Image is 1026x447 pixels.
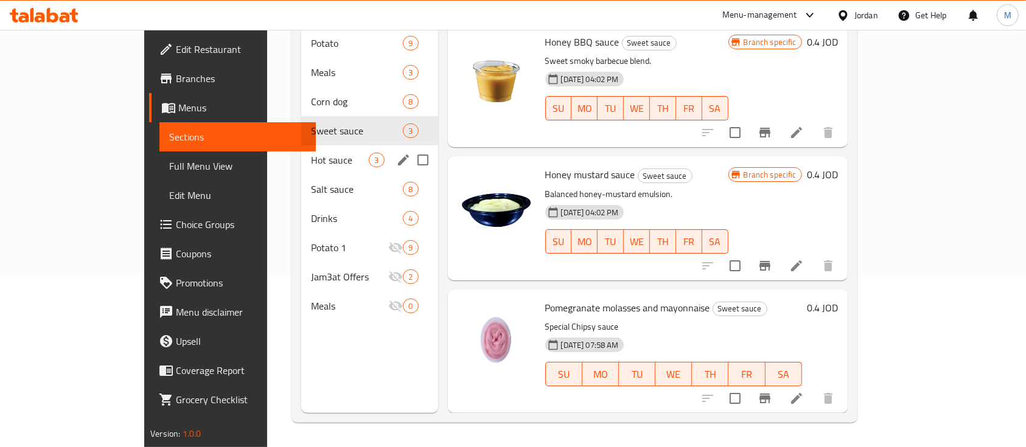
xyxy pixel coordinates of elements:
span: Upsell [176,334,306,348]
span: Honey BBQ sauce [545,33,619,51]
nav: Menu sections [301,24,438,325]
span: Sweet sauce [623,36,676,50]
span: TH [697,366,724,383]
span: Meals [311,65,403,80]
button: WE [624,229,650,254]
a: Edit menu item [789,125,804,140]
span: Hot sauce [311,153,369,167]
p: Balanced honey-mustard emulsion. [545,187,728,202]
button: MO [571,229,598,254]
span: Sections [169,130,306,144]
div: Menu-management [722,8,797,23]
span: Select to update [722,253,748,279]
a: Coupons [149,239,316,268]
div: Salt sauce8 [301,175,438,204]
img: Honey BBQ sauce [458,33,536,111]
span: 9 [403,38,417,49]
span: Salt sauce [311,182,403,196]
button: TH [650,229,676,254]
span: 4 [403,213,417,224]
div: Jordan [854,9,878,22]
span: MO [576,233,593,251]
a: Promotions [149,268,316,297]
button: Branch-specific-item [750,384,780,413]
span: FR [733,366,760,383]
a: Upsell [149,327,316,356]
span: 0 [403,300,417,312]
a: Menus [149,93,316,122]
span: SA [770,366,797,383]
span: Edit Restaurant [176,42,306,57]
span: TH [655,233,671,251]
div: Meals [311,299,388,313]
svg: Inactive section [388,299,403,313]
div: Potato 19 [301,233,438,262]
span: Menus [178,100,306,115]
span: TU [602,100,619,117]
span: Choice Groups [176,217,306,232]
button: FR [676,229,702,254]
span: Coupons [176,246,306,261]
button: TH [650,96,676,120]
span: Jam3at Offers [311,269,388,284]
button: SA [702,229,728,254]
img: Pomegranate molasses and mayonnaise [458,299,536,377]
span: Grocery Checklist [176,392,306,407]
div: items [403,94,418,109]
span: Potato [311,36,403,50]
a: Sections [159,122,316,151]
div: Hot sauce3edit [301,145,438,175]
span: Promotions [176,275,306,290]
button: TU [619,362,655,386]
button: SU [545,229,572,254]
span: SU [551,233,567,251]
span: 3 [403,67,417,78]
h6: 0.4 JOD [807,166,838,183]
svg: Inactive section [388,269,403,284]
span: Corn dog [311,94,403,109]
span: Full Menu View [169,159,306,173]
span: SU [551,100,567,117]
button: MO [571,96,598,120]
span: [DATE] 07:58 AM [556,339,624,351]
span: [DATE] 04:02 PM [556,74,624,85]
button: Branch-specific-item [750,118,780,147]
span: Branch specific [739,169,801,181]
div: Sweet sauce [638,168,693,183]
svg: Inactive section [388,240,403,255]
a: Edit Restaurant [149,35,316,64]
a: Edit menu item [789,391,804,406]
span: SA [707,233,724,251]
span: SU [551,366,578,383]
button: SU [545,96,572,120]
span: 3 [369,154,383,166]
button: MO [582,362,619,386]
div: Meals3 [301,58,438,87]
span: Drinks [311,211,403,226]
span: MO [576,100,593,117]
span: M [1004,9,1011,22]
span: WE [629,100,645,117]
span: [DATE] 04:02 PM [556,207,624,218]
div: items [403,240,418,255]
span: WE [660,366,687,383]
span: 3 [403,125,417,137]
span: 9 [403,242,417,254]
div: Sweet sauce3 [301,116,438,145]
span: 8 [403,184,417,195]
div: Potato9 [301,29,438,58]
a: Coverage Report [149,356,316,385]
span: FR [681,233,697,251]
a: Branches [149,64,316,93]
button: edit [394,151,413,169]
span: TU [602,233,619,251]
span: Branches [176,71,306,86]
span: Sweet sauce [311,123,403,138]
button: TH [692,362,728,386]
span: Pomegranate molasses and mayonnaise [545,299,710,317]
button: FR [728,362,765,386]
span: Edit Menu [169,188,306,203]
